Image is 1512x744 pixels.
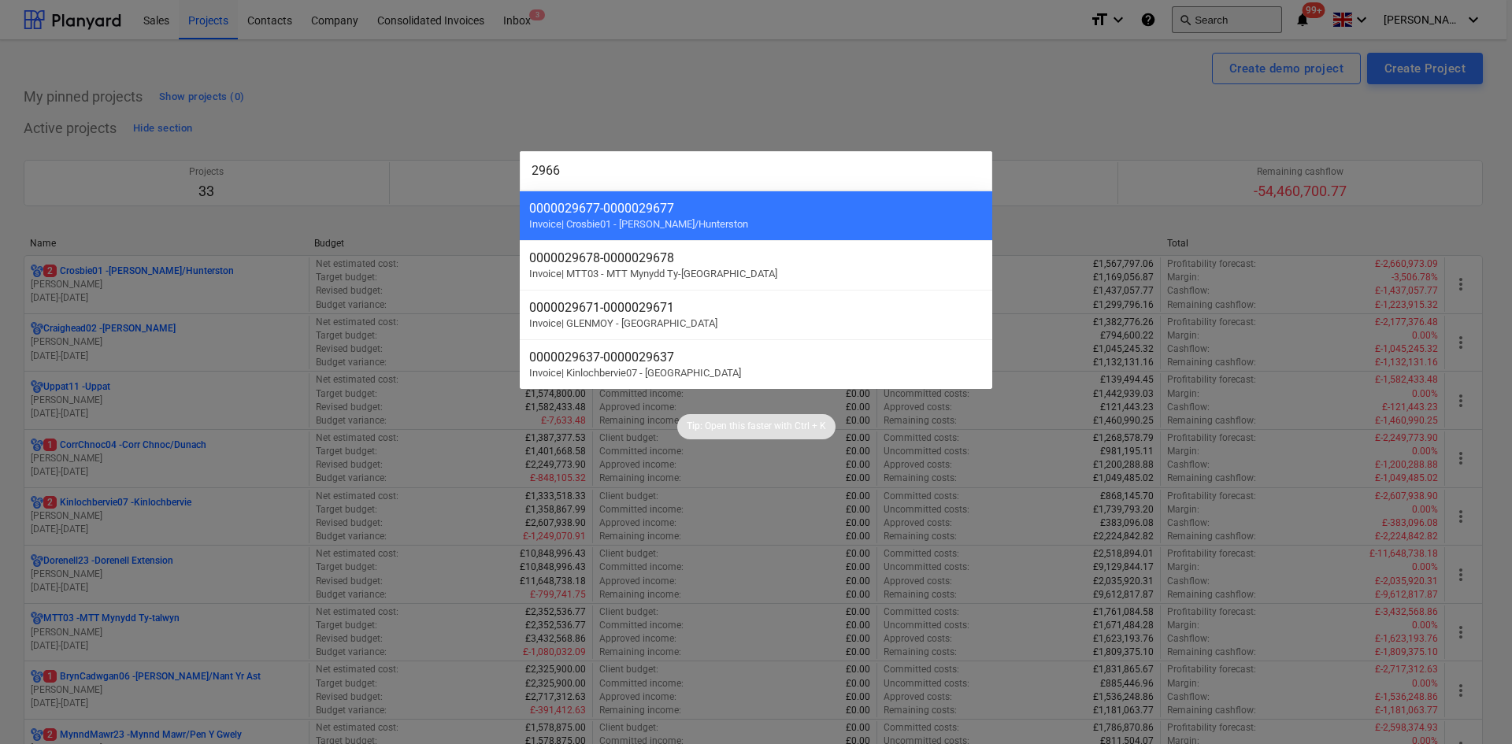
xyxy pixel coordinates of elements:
[520,240,992,290] div: 0000029678-0000029678Invoice| MTT03 - MTT Mynydd Ty-[GEOGRAPHIC_DATA]
[520,290,992,339] div: 0000029671-0000029671Invoice| GLENMOY - [GEOGRAPHIC_DATA]
[520,151,992,191] input: Search for projects, line-items, subcontracts, valuations, subcontractors...
[529,300,983,315] div: 0000029671 - 0000029671
[795,420,826,433] p: Ctrl + K
[529,317,717,329] span: Invoice | GLENMOY - [GEOGRAPHIC_DATA]
[520,191,992,240] div: 0000029677-0000029677Invoice| Crosbie01 - [PERSON_NAME]/Hunterston
[687,420,702,433] p: Tip:
[529,350,983,365] div: 0000029637 - 0000029637
[529,250,983,265] div: 0000029678 - 0000029678
[529,367,741,379] span: Invoice | Kinlochbervie07 - [GEOGRAPHIC_DATA]
[705,420,792,433] p: Open this faster with
[529,218,748,230] span: Invoice | Crosbie01 - [PERSON_NAME]/Hunterston
[529,201,983,216] div: 0000029677 - 0000029677
[529,268,777,279] span: Invoice | MTT03 - MTT Mynydd Ty-[GEOGRAPHIC_DATA]
[520,339,992,389] div: 0000029637-0000029637Invoice| Kinlochbervie07 - [GEOGRAPHIC_DATA]
[1433,668,1512,744] iframe: Chat Widget
[677,414,836,439] div: Tip:Open this faster withCtrl + K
